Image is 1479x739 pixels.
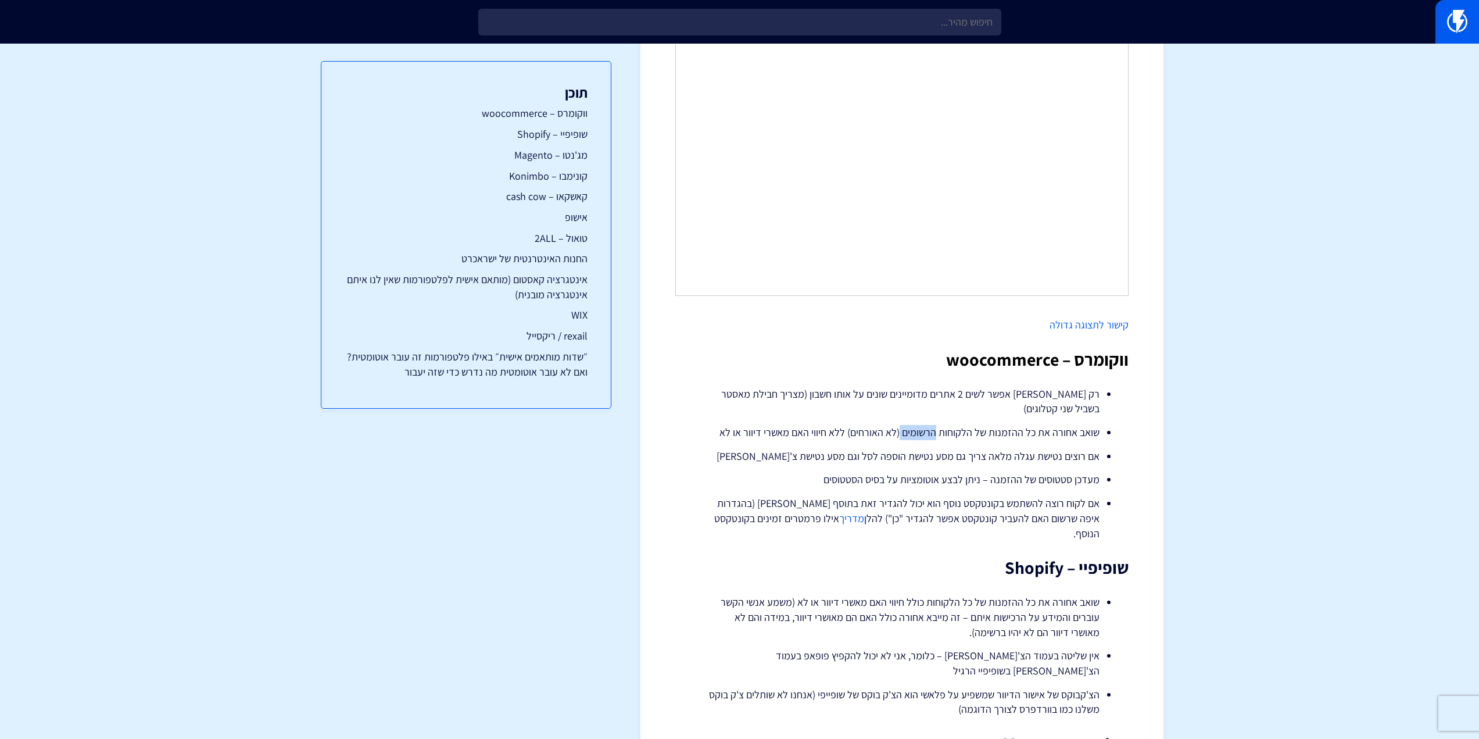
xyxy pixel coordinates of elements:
li: שואב אחורה את כל ההזמנות של הלקוחות הרשומים (לא האורחים) ללא חיווי האם מאשרי דיוור או לא [704,425,1100,440]
a: אישופ [345,210,588,225]
li: אם לקוח רוצה להשתמש בקונטקסט נוסף הוא יכול להגדיר זאת בתוסף [PERSON_NAME] (בהגדרות איפה שרשום האם... [704,496,1100,541]
h3: תוכן [345,85,588,100]
a: ווקומרס – woocommerce [345,106,588,121]
a: WIX [345,308,588,323]
a: אינטגרציה קאסטום (מותאם אישית לפלטפורמות שאין לנו איתם אינטגרציה מובנית) [345,272,588,302]
li: אם רוצים נטישת עגלה מלאה צריך גם מסע נטישת הוספה לסל וגם מסע נטישת צ'[PERSON_NAME] [704,449,1100,464]
a: טואול – 2ALL [345,231,588,246]
a: מג'נטו – Magento [345,148,588,163]
h2: שופיפיי – Shopify [675,558,1129,577]
a: קונימבו – Konimbo [345,169,588,184]
span: ווקומרס – woocommerce [946,348,1129,371]
li: אין שליטה בעמוד הצ'[PERSON_NAME] – כלומר, אני לא יכול להקפיץ פופאפ בעמוד הצ'[PERSON_NAME] בשופיפי... [704,648,1100,678]
a: מדריך [839,512,864,525]
a: שופיפיי – Shopify [345,127,588,142]
li: שואב אחורה את כל ההזמנות של כל הלקוחות כולל חיווי האם מאשרי דיוור או לא (משמע אנשי הקשר עוברים וה... [704,595,1100,640]
li: הצ'קבוקס של אישור הדיוור שמשפיע על פלאשי הוא הצ'ק בוקס של שופייפי (אנחנו לא שותלים צ'ק בוקס משלנו... [704,687,1100,717]
a: קישור לתצוגה גדולה [1050,318,1129,331]
li: מעדכן סטטוסים של ההזמנה – ניתן לבצע אוטומציות על בסיס הסטטוסים [704,472,1100,487]
input: חיפוש מהיר... [478,9,1001,35]
a: rexail / ריקסייל [345,329,588,344]
li: רק [PERSON_NAME] אפשר לשים 2 אתרים מדומיינים שונים על אותו חשבון (מצריך חבילת מאסטר בשביל שני קטל... [704,387,1100,416]
a: החנות האינטרנטית של ישראכרט [345,251,588,266]
a: קאשקאו – cash cow [345,189,588,204]
a: ״שדות מותאמים אישית״ באילו פלטפורמות זה עובר אוטומטית? ואם לא עובר אוטומטית מה נדרש כדי שזה יעבור [345,349,588,379]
